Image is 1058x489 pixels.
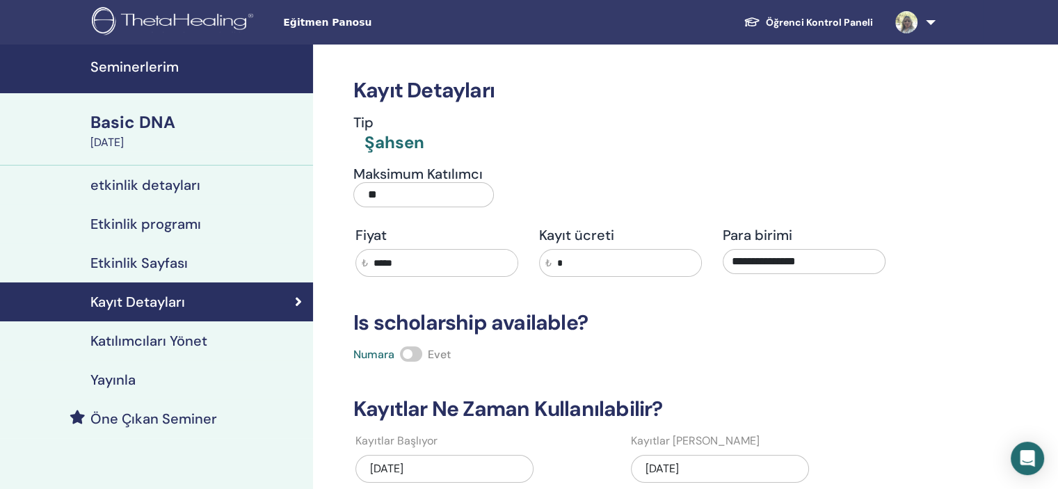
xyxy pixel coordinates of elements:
h3: Kayıtlar Ne Zaman Kullanılabilir? [345,396,896,422]
h4: Katılımcıları Yönet [90,332,207,349]
div: Basic DNA [90,111,305,134]
div: Open Intercom Messenger [1011,442,1044,475]
h3: Kayıt Detayları [345,78,896,103]
a: Basic DNA[DATE] [82,111,313,151]
h4: Yayınla [90,371,136,388]
h4: Etkinlik Sayfası [90,255,188,271]
h4: Maksimum Katılımcı [353,166,494,182]
div: [DATE] [631,455,809,483]
div: [DATE] [355,455,534,483]
span: Evet [428,347,451,362]
img: graduation-cap-white.svg [744,16,760,28]
img: logo.png [92,7,258,38]
h4: Para birimi [723,227,885,243]
h4: Tip [353,114,424,131]
label: Kayıtlar [PERSON_NAME] [631,433,760,449]
h3: Is scholarship available? [345,310,896,335]
h4: Kayıt Detayları [90,294,185,310]
span: ₺ [545,256,552,271]
h4: Fiyat [355,227,518,243]
span: ₺ [362,256,368,271]
a: Öğrenci Kontrol Paneli [732,10,884,35]
h4: etkinlik detayları [90,177,200,193]
span: Numara [353,347,394,362]
img: default.jpg [895,11,917,33]
h4: Öne Çıkan Seminer [90,410,217,427]
div: [DATE] [90,134,305,151]
span: Eğitmen Panosu [283,15,492,30]
h4: Seminerlerim [90,58,305,75]
input: Maksimum Katılımcı [353,182,494,207]
label: Kayıtlar Başlıyor [355,433,438,449]
h4: Kayıt ücreti [539,227,702,243]
h4: Etkinlik programı [90,216,201,232]
div: Şahsen [364,131,424,154]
